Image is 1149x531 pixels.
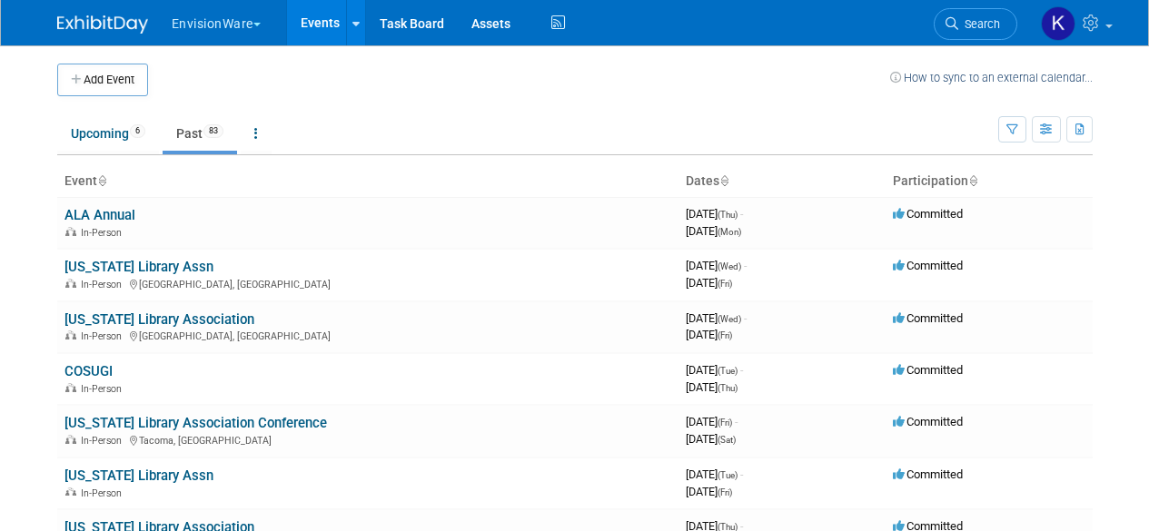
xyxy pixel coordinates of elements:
[64,276,671,290] div: [GEOGRAPHIC_DATA], [GEOGRAPHIC_DATA]
[718,330,732,340] span: (Fri)
[686,224,741,238] span: [DATE]
[893,415,963,428] span: Committed
[65,227,76,236] img: In-Person Event
[81,330,127,342] span: In-Person
[65,435,76,444] img: In-Person Event
[686,207,743,221] span: [DATE]
[57,166,679,197] th: Event
[64,467,213,484] a: [US_STATE] Library Assn
[718,383,738,393] span: (Thu)
[718,366,738,376] span: (Tue)
[679,166,886,197] th: Dates
[958,17,1000,31] span: Search
[64,415,327,431] a: [US_STATE] Library Association Conference
[718,261,741,271] span: (Wed)
[81,227,127,239] span: In-Person
[65,330,76,339] img: In-Person Event
[718,418,732,428] span: (Fri)
[718,470,738,480] span: (Tue)
[744,259,747,272] span: -
[686,328,732,341] span: [DATE]
[718,314,741,324] span: (Wed)
[81,383,127,395] span: In-Person
[934,8,1017,40] a: Search
[886,166,1093,197] th: Participation
[893,363,963,377] span: Committed
[893,311,963,325] span: Committed
[163,116,237,151] a: Past83
[719,173,728,188] a: Sort by Start Date
[686,276,732,290] span: [DATE]
[81,487,127,499] span: In-Person
[65,383,76,392] img: In-Person Event
[64,311,254,328] a: [US_STATE] Library Association
[81,435,127,447] span: In-Person
[686,415,738,428] span: [DATE]
[718,487,732,497] span: (Fri)
[686,259,747,272] span: [DATE]
[57,15,148,34] img: ExhibitDay
[968,173,977,188] a: Sort by Participation Type
[740,363,743,377] span: -
[64,328,671,342] div: [GEOGRAPHIC_DATA], [GEOGRAPHIC_DATA]
[65,487,76,497] img: In-Person Event
[64,259,213,275] a: [US_STATE] Library Assn
[890,71,1093,84] a: How to sync to an external calendar...
[130,124,145,138] span: 6
[893,467,963,481] span: Committed
[686,467,743,481] span: [DATE]
[740,467,743,481] span: -
[64,207,135,223] a: ALA Annual
[686,363,743,377] span: [DATE]
[740,207,743,221] span: -
[81,279,127,290] span: In-Person
[893,207,963,221] span: Committed
[57,64,148,96] button: Add Event
[686,311,747,325] span: [DATE]
[97,173,106,188] a: Sort by Event Name
[718,210,738,220] span: (Thu)
[744,311,747,325] span: -
[893,259,963,272] span: Committed
[718,227,741,237] span: (Mon)
[718,435,736,445] span: (Sat)
[203,124,223,138] span: 83
[686,485,732,498] span: [DATE]
[718,279,732,289] span: (Fri)
[735,415,738,428] span: -
[686,380,738,394] span: [DATE]
[64,432,671,447] div: Tacoma, [GEOGRAPHIC_DATA]
[64,363,113,379] a: COSUGI
[57,116,159,151] a: Upcoming6
[686,432,736,446] span: [DATE]
[65,279,76,288] img: In-Person Event
[1041,6,1075,41] img: Kathryn Spier-Miller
